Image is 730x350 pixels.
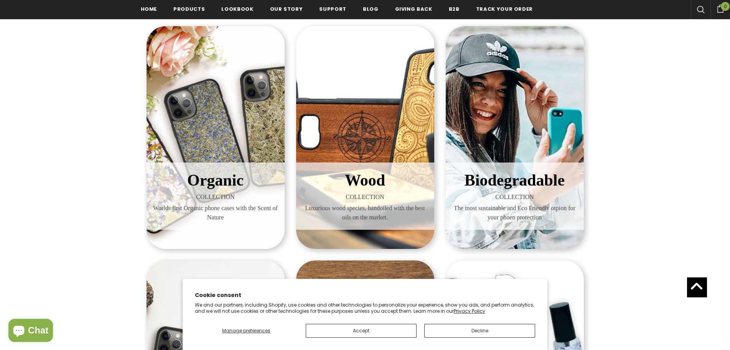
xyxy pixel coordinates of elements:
[152,192,279,202] span: COLLECTION
[363,5,379,13] span: Blog
[195,291,536,299] h2: Cookie consent
[6,319,55,344] inbox-online-store-chat: Shopify online store chat
[302,192,428,202] span: COLLECTION
[270,5,303,13] span: Our Story
[424,324,535,338] button: Decline
[152,204,279,222] span: Worlds first Organic phone cases with the Scent of Nature
[302,204,428,222] span: Luxurious wood species, handoiled with the best oils on the market.
[195,302,536,314] p: We and our partners, including Shopify, use cookies and other technologies to personalize your ex...
[221,5,253,13] span: Lookbook
[195,324,298,338] button: Manage preferences
[449,5,460,13] span: B2B
[319,5,346,13] span: support
[173,5,205,13] span: Products
[222,327,270,334] span: Manage preferences
[721,2,730,11] span: 0
[454,308,485,314] a: Privacy Policy
[187,171,244,189] span: Organic
[345,171,385,189] span: Wood
[710,3,730,13] a: 0
[395,5,432,13] span: Giving back
[452,204,578,222] span: The most sustainable and Eco Friendly otpion for your phoen protection
[465,171,565,189] span: Biodegradable
[452,192,578,202] span: COLLECTION
[141,5,157,13] span: Home
[476,5,533,13] span: Track your order
[306,324,417,338] button: Accept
